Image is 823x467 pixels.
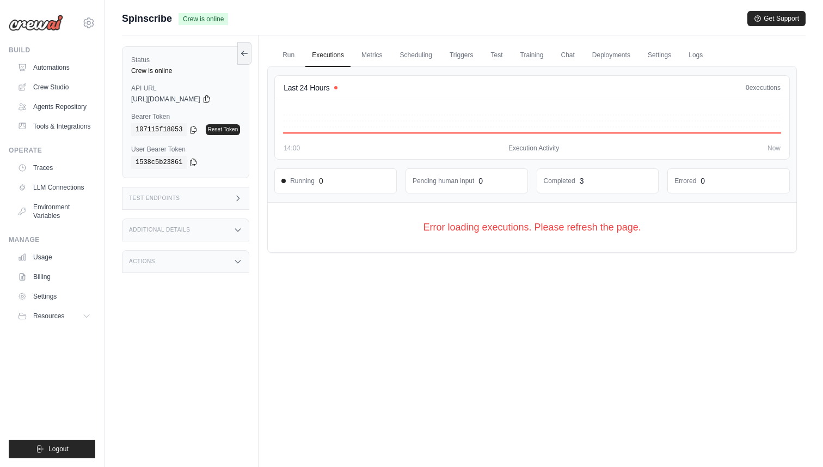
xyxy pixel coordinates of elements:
div: 0 [319,175,323,186]
div: Crew is online [131,66,240,75]
div: Operate [9,146,95,155]
label: API URL [131,84,240,93]
a: Run [276,44,301,67]
div: 0 [478,175,483,186]
div: 0 [701,175,705,186]
a: Tools & Integrations [13,118,95,135]
label: User Bearer Token [131,145,240,154]
div: Error loading executions. Please refresh the page. [268,203,796,252]
a: Environment Variables [13,198,95,225]
span: [URL][DOMAIN_NAME] [131,95,200,104]
label: Bearer Token [131,112,240,121]
h4: Last 24 Hours [284,82,329,93]
a: Executions [305,44,351,67]
span: Execution Activity [508,144,559,153]
a: Training [514,44,550,67]
div: Build [9,46,95,54]
span: Logout [48,445,69,453]
img: Logo [9,15,63,31]
span: 0 [746,84,750,92]
label: Status [131,56,240,64]
a: Traces [13,159,95,177]
a: Chat [554,44,581,67]
a: Test [484,44,509,67]
a: Reset Token [206,124,240,135]
a: Metrics [355,44,389,67]
span: Spinscribe [122,11,172,26]
button: Get Support [747,11,806,26]
a: Usage [13,248,95,266]
a: Settings [641,44,678,67]
span: Running [281,177,315,185]
a: Triggers [443,44,480,67]
a: Deployments [586,44,637,67]
a: LLM Connections [13,179,95,196]
span: Now [767,144,781,153]
a: Billing [13,268,95,286]
a: Agents Repository [13,98,95,116]
dd: Completed [544,177,575,185]
span: Crew is online [179,13,228,25]
button: Resources [13,307,95,325]
a: Crew Studio [13,78,95,96]
span: 14:00 [284,144,300,153]
a: Logs [682,44,709,67]
div: 3 [580,175,584,186]
div: executions [746,83,781,92]
a: Settings [13,288,95,305]
div: Manage [9,235,95,244]
h3: Test Endpoints [129,195,180,202]
button: Logout [9,440,95,458]
dd: Pending human input [413,177,474,185]
code: 1538c5b23861 [131,156,187,169]
a: Scheduling [394,44,439,67]
h3: Additional Details [129,227,190,233]
h3: Actions [129,258,155,265]
a: Automations [13,59,95,76]
code: 107115f18053 [131,123,187,136]
span: Resources [33,312,64,320]
dd: Errored [674,177,696,185]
